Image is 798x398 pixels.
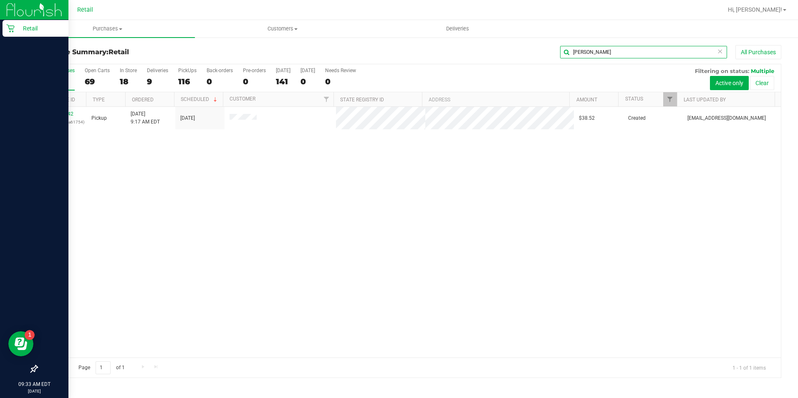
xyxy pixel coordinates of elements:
[207,77,233,86] div: 0
[243,77,266,86] div: 0
[96,361,111,374] input: 1
[726,361,773,374] span: 1 - 1 of 1 items
[147,77,168,86] div: 9
[8,331,33,356] iframe: Resource center
[325,77,356,86] div: 0
[751,68,774,74] span: Multiple
[207,68,233,73] div: Back-orders
[85,68,110,73] div: Open Carts
[132,97,154,103] a: Ordered
[181,96,219,102] a: Scheduled
[276,68,290,73] div: [DATE]
[422,92,569,107] th: Address
[687,114,766,122] span: [EMAIL_ADDRESS][DOMAIN_NAME]
[576,97,597,103] a: Amount
[178,77,197,86] div: 116
[243,68,266,73] div: Pre-orders
[340,97,384,103] a: State Registry ID
[750,76,774,90] button: Clear
[6,24,15,33] inline-svg: Retail
[276,77,290,86] div: 141
[435,25,480,33] span: Deliveries
[195,20,370,38] a: Customers
[37,48,285,56] h3: Purchase Summary:
[717,46,723,57] span: Clear
[120,77,137,86] div: 18
[15,23,65,33] p: Retail
[735,45,781,59] button: All Purchases
[42,118,81,126] p: (99bdd2b1dda61754)
[91,114,107,122] span: Pickup
[301,68,315,73] div: [DATE]
[77,6,93,13] span: Retail
[695,68,749,74] span: Filtering on status:
[325,68,356,73] div: Needs Review
[178,68,197,73] div: PickUps
[370,20,545,38] a: Deliveries
[131,110,160,126] span: [DATE] 9:17 AM EDT
[71,361,131,374] span: Page of 1
[147,68,168,73] div: Deliveries
[4,388,65,394] p: [DATE]
[120,68,137,73] div: In Store
[93,97,105,103] a: Type
[109,48,129,56] span: Retail
[710,76,749,90] button: Active only
[628,114,646,122] span: Created
[728,6,782,13] span: Hi, [PERSON_NAME]!
[684,97,726,103] a: Last Updated By
[25,330,35,340] iframe: Resource center unread badge
[560,46,727,58] input: Search Purchase ID, Original ID, State Registry ID or Customer Name...
[20,25,195,33] span: Purchases
[85,77,110,86] div: 69
[663,92,677,106] a: Filter
[230,96,255,102] a: Customer
[195,25,369,33] span: Customers
[625,96,643,102] a: Status
[320,92,333,106] a: Filter
[579,114,595,122] span: $38.52
[20,20,195,38] a: Purchases
[180,114,195,122] span: [DATE]
[301,77,315,86] div: 0
[4,380,65,388] p: 09:33 AM EDT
